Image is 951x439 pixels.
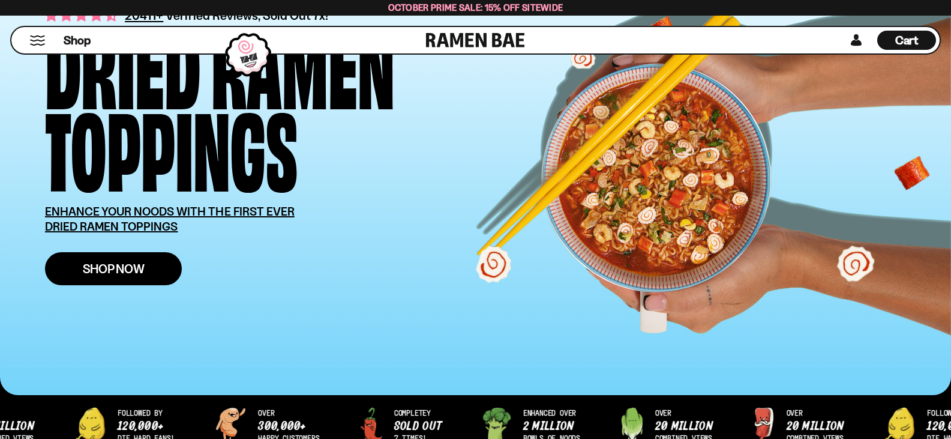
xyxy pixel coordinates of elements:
a: Shop Now [45,252,182,285]
u: ENHANCE YOUR NOODS WITH THE FIRST EVER DRIED RAMEN TOPPINGS [45,204,295,234]
div: Toppings [45,104,298,186]
span: October Prime Sale: 15% off Sitewide [388,2,563,13]
div: Cart [877,27,936,53]
span: Shop [64,32,91,49]
button: Mobile Menu Trigger [29,35,46,46]
span: Cart [895,33,919,47]
div: Ramen [211,22,395,104]
span: Shop Now [83,262,145,275]
a: Shop [64,31,91,50]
